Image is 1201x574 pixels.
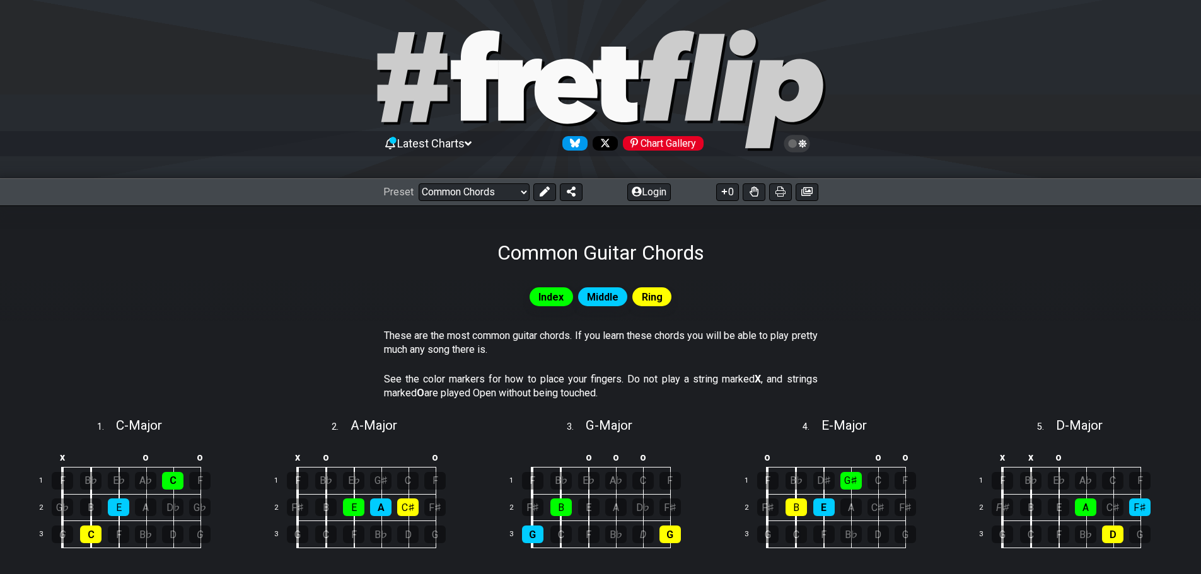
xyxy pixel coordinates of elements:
span: G - Major [586,418,632,433]
span: Index [538,288,564,306]
td: 1 [737,468,767,495]
td: o [312,447,340,468]
div: F [895,472,916,490]
span: A - Major [351,418,397,433]
p: These are the most common guitar chords. If you learn these chords you will be able to play prett... [384,329,818,357]
div: B♭ [80,472,102,490]
span: 2 . [332,420,351,434]
div: F [578,525,600,543]
div: F♯ [287,498,308,516]
td: x [1017,447,1045,468]
div: G [522,525,543,543]
div: F [522,472,543,490]
div: F♯ [522,498,543,516]
div: E♭ [578,472,600,490]
span: Middle [587,288,618,306]
div: G [52,525,73,543]
div: E [108,498,129,516]
div: F [287,472,308,490]
div: D♯ [813,472,835,490]
div: F [1048,525,1069,543]
div: D♭ [632,498,654,516]
td: 3 [972,521,1002,548]
div: A [840,498,862,516]
div: G [992,525,1013,543]
td: x [48,447,77,468]
td: 2 [267,494,297,521]
div: F♯ [895,498,916,516]
strong: O [417,387,424,399]
div: F [108,525,129,543]
span: 3 . [567,420,586,434]
span: D - Major [1056,418,1103,433]
div: F♯ [424,498,446,516]
span: Toggle light / dark theme [790,138,804,149]
button: Toggle Dexterity for all fretkits [743,183,765,201]
div: D [397,525,419,543]
span: 4 . [803,420,821,434]
div: C [1102,472,1123,490]
strong: X [755,373,761,385]
div: B♭ [1020,472,1041,490]
div: F♯ [757,498,779,516]
div: G [895,525,916,543]
td: 1 [267,468,297,495]
div: G [424,525,446,543]
td: o [422,447,449,468]
div: G [287,525,308,543]
div: F♯ [992,498,1013,516]
td: o [602,447,629,468]
div: C♯ [867,498,889,516]
div: A [1075,498,1096,516]
td: o [132,447,160,468]
div: D♭ [162,498,183,516]
p: See the color markers for how to place your fingers. Do not play a string marked , and strings ma... [384,372,818,401]
a: #fretflip at Pinterest [618,136,704,151]
div: F [52,472,73,490]
button: Login [627,183,671,201]
div: E♭ [108,472,129,490]
div: C [162,472,183,490]
div: A [605,498,627,516]
td: o [891,447,919,468]
div: D [867,525,889,543]
td: 2 [502,494,532,521]
span: E - Major [821,418,867,433]
div: G [189,525,211,543]
button: Create image [796,183,818,201]
div: B♭ [786,472,807,490]
span: C - Major [116,418,162,433]
div: C [550,525,572,543]
span: Ring [642,288,663,306]
div: E♭ [1048,472,1069,490]
td: x [988,447,1017,468]
div: D [632,525,654,543]
div: B♭ [550,472,572,490]
div: B♭ [605,525,627,543]
td: 2 [737,494,767,521]
div: A♭ [605,472,627,490]
h1: Common Guitar Chords [497,241,704,265]
a: Follow #fretflip at Bluesky [557,136,588,151]
div: B♭ [840,525,862,543]
td: 3 [502,521,532,548]
div: F♯ [1129,498,1151,516]
div: G♯ [840,472,862,490]
div: G [659,525,681,543]
div: C [80,525,102,543]
button: Edit Preset [533,183,556,201]
div: A♭ [1075,472,1096,490]
div: G♭ [189,498,211,516]
span: Preset [383,186,414,198]
div: B [315,498,337,516]
td: 3 [737,521,767,548]
div: C♯ [1102,498,1123,516]
td: x [283,447,312,468]
select: Preset [419,183,530,201]
button: Share Preset [560,183,583,201]
div: D [162,525,183,543]
div: A [135,498,156,516]
div: C [315,525,337,543]
td: 1 [972,468,1002,495]
button: 0 [716,183,739,201]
